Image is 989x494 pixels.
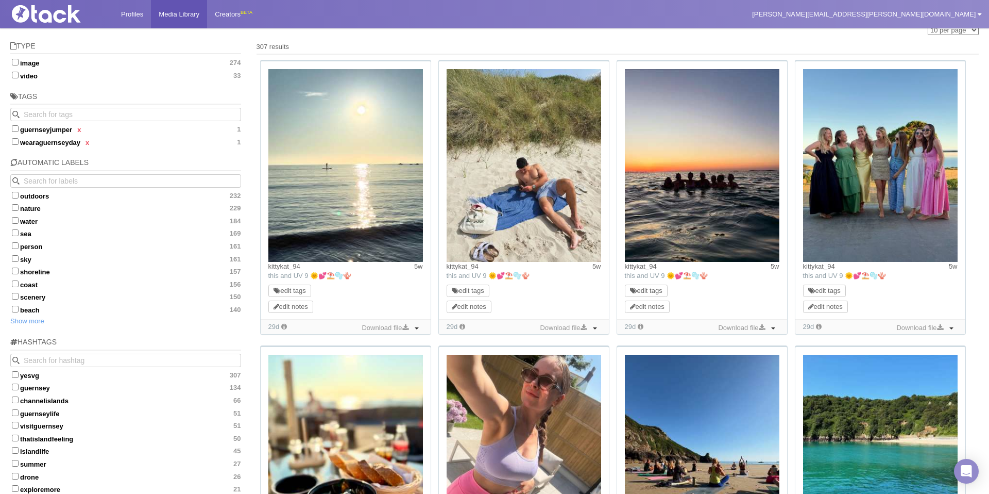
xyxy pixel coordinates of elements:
input: Search for labels [10,174,241,188]
label: image [10,57,241,68]
label: video [10,70,241,80]
a: edit tags [630,287,662,294]
input: video33 [12,72,19,78]
span: 184 [230,217,241,225]
a: edit tags [808,287,841,294]
label: thatislandfeeling [10,433,241,443]
input: scenery150 [12,293,19,300]
input: summer27 [12,460,19,467]
input: sky161 [12,255,19,262]
span: this and UV 9 🌞💕⛱️🫧🪸 [447,272,530,279]
span: 161 [230,255,241,264]
button: Search [10,354,24,367]
a: edit tags [274,287,306,294]
input: islandlife45 [12,447,19,454]
svg: Search [12,357,20,364]
img: Tack [8,5,111,23]
span: 307 [230,371,241,380]
span: 1 [237,138,241,146]
img: Image may contain: clothing, shorts, adult, male, man, person, sunbathing, beach, coast, nature, ... [447,69,601,262]
label: person [10,241,241,251]
a: edit notes [452,303,486,310]
span: 45 [233,447,241,455]
span: 156 [230,281,241,289]
label: visitguernsey [10,420,241,431]
input: wearaguernseydayx 1 [12,138,19,145]
input: guernseylife51 [12,409,19,416]
svg: Search [12,177,20,185]
span: 157 [230,268,241,276]
time: Posted: 14/07/2025, 20:55:22 [949,262,958,271]
label: sky [10,254,241,264]
input: guernseyjumperx 1 [12,125,19,132]
label: scenery [10,291,241,302]
span: 232 [230,192,241,200]
img: Image may contain: horizon, nature, outdoors, sky, sun, scenery, sea, water, boat, sailboat, tran... [268,69,423,262]
time: Posted: 14/07/2025, 20:55:22 [414,262,423,271]
time: Added: 21/07/2025, 14:56:55 [447,323,458,331]
a: Download file [894,322,945,334]
label: guernseylife [10,408,241,418]
a: Download file [359,322,411,334]
input: sea169 [12,229,19,236]
label: yesvg [10,370,241,380]
button: Search [10,108,24,121]
input: person161 [12,242,19,249]
label: guernseyjumper [10,124,241,134]
h5: Hashtags [10,338,241,350]
img: Image may contain: adult, female, person, woman, groupshot, clothing, dress, accessories, jewelry... [803,69,958,262]
time: Added: 21/07/2025, 14:56:54 [625,323,636,331]
span: 51 [233,422,241,430]
a: Show more [10,317,44,325]
input: guernsey134 [12,384,19,390]
span: 33 [233,72,241,80]
span: this and UV 9 🌞💕⛱️🫧🪸 [803,272,886,279]
label: summer [10,458,241,469]
div: Open Intercom Messenger [954,459,979,484]
span: 169 [230,229,241,238]
input: coast156 [12,281,19,287]
input: yesvg307 [12,371,19,378]
label: drone [10,471,241,482]
label: water [10,216,241,226]
input: beach140 [12,306,19,312]
input: outdoors232 [12,192,19,199]
a: kittykat_94 [803,262,835,270]
a: Download file [537,322,589,334]
span: 134 [230,384,241,392]
a: kittykat_94 [447,262,479,270]
span: 140 [230,306,241,314]
h5: Automatic Labels [10,159,241,171]
span: 66 [233,397,241,405]
span: 51 [233,409,241,418]
a: edit notes [274,303,308,310]
span: 274 [230,59,241,67]
a: x [86,139,89,146]
span: this and UV 9 🌞💕⛱️🫧🪸 [625,272,708,279]
label: guernsey [10,382,241,392]
input: Search for tags [10,108,241,121]
input: image274 [12,59,19,65]
span: 150 [230,293,241,301]
h5: Tags [10,93,241,105]
a: x [77,126,81,134]
input: exploremore21 [12,485,19,492]
label: nature [10,203,241,213]
a: edit tags [452,287,484,294]
a: edit notes [808,303,843,310]
span: 50 [233,435,241,443]
label: outdoors [10,190,241,201]
svg: Search [12,111,20,118]
time: Posted: 14/07/2025, 20:55:22 [592,262,601,271]
input: shoreline157 [12,268,19,274]
a: Download file [715,322,767,334]
span: 161 [230,242,241,251]
span: 26 [233,473,241,481]
a: kittykat_94 [268,262,300,270]
input: drone26 [12,473,19,480]
label: islandlife [10,446,241,456]
time: Added: 21/07/2025, 14:56:57 [268,323,280,331]
label: channelislands [10,395,241,405]
time: Posted: 14/07/2025, 20:55:22 [771,262,779,271]
time: Added: 21/07/2025, 14:56:52 [803,323,814,331]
